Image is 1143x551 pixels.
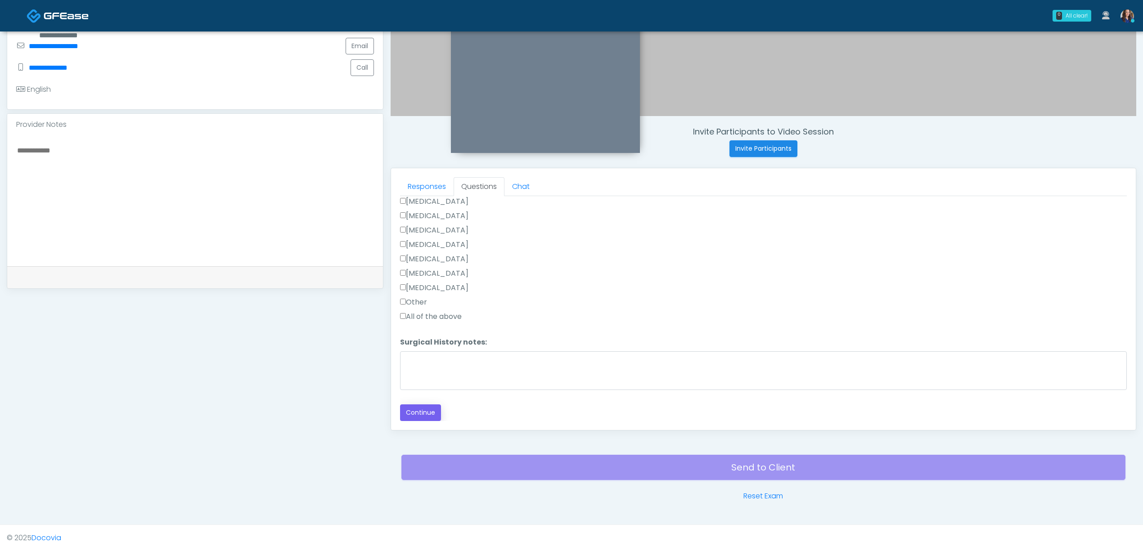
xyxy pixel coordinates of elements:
input: [MEDICAL_DATA] [400,270,406,276]
input: [MEDICAL_DATA] [400,198,406,204]
img: Docovia [27,9,41,23]
button: Continue [400,404,441,421]
a: Chat [504,177,537,196]
label: [MEDICAL_DATA] [400,268,468,279]
label: Surgical History notes: [400,337,487,348]
input: [MEDICAL_DATA] [400,227,406,233]
input: [MEDICAL_DATA] [400,212,406,218]
button: Invite Participants [729,140,797,157]
h4: Invite Participants to Video Session [391,127,1136,137]
input: [MEDICAL_DATA] [400,284,406,290]
label: [MEDICAL_DATA] [400,239,468,250]
a: Questions [454,177,504,196]
button: Open LiveChat chat widget [7,4,34,31]
label: [MEDICAL_DATA] [400,196,468,207]
a: Docovia [27,1,89,30]
a: Responses [400,177,454,196]
label: [MEDICAL_DATA] [400,225,468,236]
button: Call [351,59,374,76]
div: All clear! [1066,12,1088,20]
div: 0 [1056,12,1062,20]
input: All of the above [400,313,406,319]
img: Kristin Adams [1120,9,1134,23]
a: Docovia [31,533,61,543]
a: Email [346,38,374,54]
a: Reset Exam [743,491,783,502]
input: [MEDICAL_DATA] [400,255,406,261]
img: Docovia [44,11,89,20]
input: [MEDICAL_DATA] [400,241,406,247]
label: [MEDICAL_DATA] [400,282,468,293]
input: Other [400,299,406,305]
label: All of the above [400,311,462,322]
div: Provider Notes [7,114,383,135]
label: Other [400,297,427,308]
a: 0 All clear! [1047,6,1097,25]
label: [MEDICAL_DATA] [400,254,468,264]
div: English [16,84,51,95]
label: [MEDICAL_DATA] [400,211,468,221]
